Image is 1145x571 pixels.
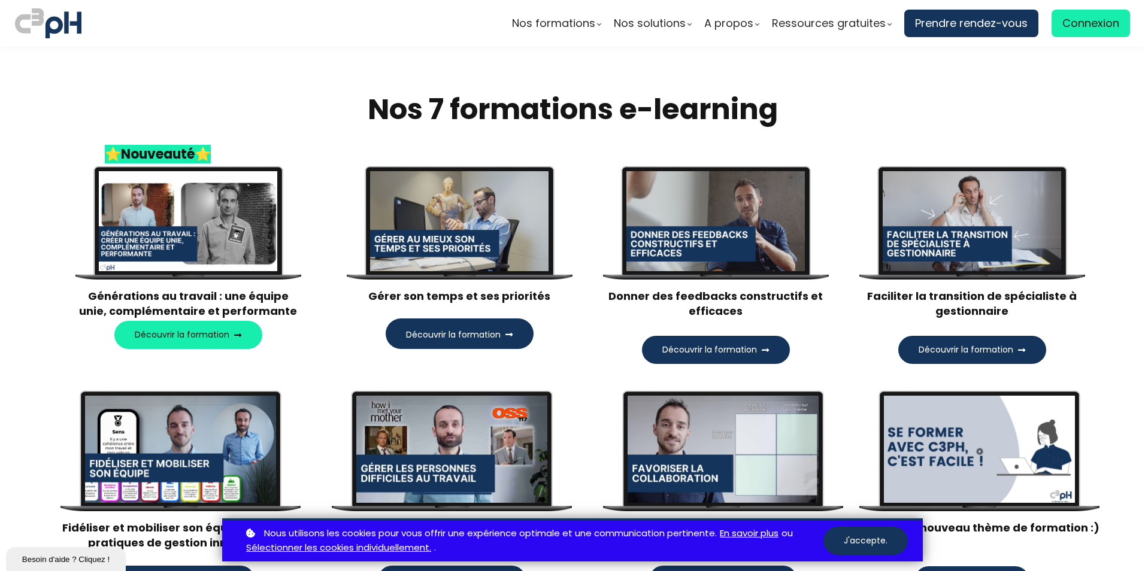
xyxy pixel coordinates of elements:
[662,344,757,356] span: Découvrir la formation
[1062,14,1119,32] span: Connexion
[898,336,1046,364] button: Découvrir la formation
[6,545,128,571] iframe: chat widget
[1052,10,1130,37] a: Connexion
[823,527,908,555] button: J'accepte.
[386,318,534,349] button: Découvrir la formation
[15,91,1130,128] h2: Nos 7 formations e-learning
[75,288,301,318] p: Générations au travail : une équipe unie, complémentaire et performante
[346,288,572,303] h3: Gérer son temps et ses priorités
[264,526,717,541] span: Nous utilisons les cookies pour vous offrir une expérience optimale et une communication pertinente.
[406,329,501,341] span: Découvrir la formation
[121,145,211,163] strong: Nouveauté⭐
[15,6,81,41] img: logo C3PH
[246,540,431,555] a: Sélectionner les cookies individuellement.
[915,14,1028,32] span: Prendre rendez-vous
[243,526,823,556] p: ou .
[135,329,229,341] span: Découvrir la formation
[602,288,829,318] h3: Donner des feedbacks constructifs et efficaces
[105,145,121,163] span: ⭐
[704,14,753,32] span: A propos
[772,14,886,32] span: Ressources gratuites
[720,526,779,541] a: En savoir plus
[114,321,262,349] button: Découvrir la formation
[859,288,1085,318] h3: Faciliter la transition de spécialiste à gestionnaire
[512,14,595,32] span: Nos formations
[904,10,1038,37] a: Prendre rendez-vous
[642,336,790,364] button: Découvrir la formation
[919,344,1013,356] span: Découvrir la formation
[614,14,686,32] span: Nos solutions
